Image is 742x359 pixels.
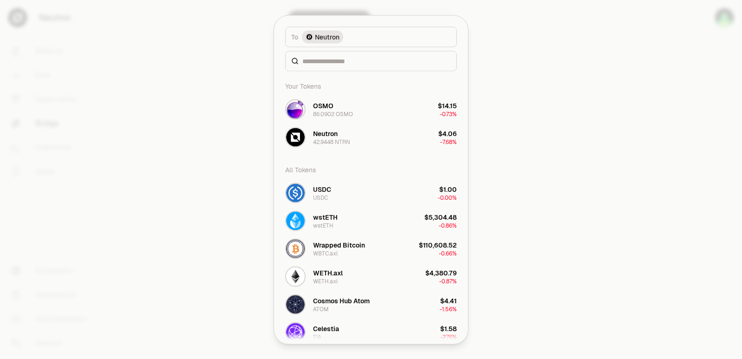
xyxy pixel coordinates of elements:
button: USDC LogoUSDCUSDC$1.00-0.00% [280,179,462,207]
span: -7.68% [440,138,457,145]
span: To [291,32,298,41]
div: $1.00 [439,184,457,194]
div: WETH.axl [313,268,343,277]
span: -1.56% [440,305,457,313]
button: WBTC.axl LogoWrapped BitcoinWBTC.axl$110,608.52-0.66% [280,235,462,262]
button: ATOM LogoCosmos Hub AtomATOM$4.41-1.56% [280,290,462,318]
span: -0.73% [440,110,457,117]
div: $110,608.52 [419,240,457,249]
div: $4.41 [440,296,457,305]
span: -0.87% [439,277,457,285]
div: ATOM [313,305,329,313]
div: USDC [313,184,331,194]
div: Celestia [313,324,339,333]
div: $5,304.48 [424,212,457,222]
div: WBTC.axl [313,249,338,257]
img: NTRN Logo [286,128,305,146]
button: wstETH LogowstETHwstETH$5,304.48-0.86% [280,207,462,235]
div: TIA [313,333,321,340]
span: -2.76% [440,333,457,340]
div: 42.9448 NTRN [313,138,350,145]
div: $4,380.79 [425,268,457,277]
button: TIA LogoCelestiaTIA$1.58-2.76% [280,318,462,346]
div: 86.0902 OSMO [313,110,353,117]
div: USDC [313,194,328,201]
div: Cosmos Hub Atom [313,296,370,305]
img: WETH.axl Logo [286,267,305,286]
img: OSMO Logo [286,100,305,118]
button: OSMO LogoOSMO86.0902 OSMO$14.15-0.73% [280,95,462,123]
div: Your Tokens [280,77,462,95]
div: wstETH [313,222,333,229]
div: $1.58 [440,324,457,333]
button: NTRN LogoNeutron42.9448 NTRN$4.06-7.68% [280,123,462,151]
span: -0.00% [438,194,457,201]
img: ATOM Logo [286,295,305,313]
span: -0.86% [439,222,457,229]
div: All Tokens [280,160,462,179]
div: $4.06 [438,129,457,138]
img: TIA Logo [286,323,305,341]
img: wstETH Logo [286,211,305,230]
img: USDC Logo [286,183,305,202]
button: WETH.axl LogoWETH.axlWETH.axl$4,380.79-0.87% [280,262,462,290]
div: $14.15 [438,101,457,110]
img: WBTC.axl Logo [286,239,305,258]
div: Neutron [313,129,338,138]
div: WETH.axl [313,277,338,285]
div: Wrapped Bitcoin [313,240,365,249]
span: Neutron [315,32,339,41]
span: -0.66% [439,249,457,257]
img: Neutron Logo [307,34,312,39]
div: OSMO [313,101,333,110]
button: ToNeutron LogoNeutron [285,26,457,47]
div: wstETH [313,212,338,222]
